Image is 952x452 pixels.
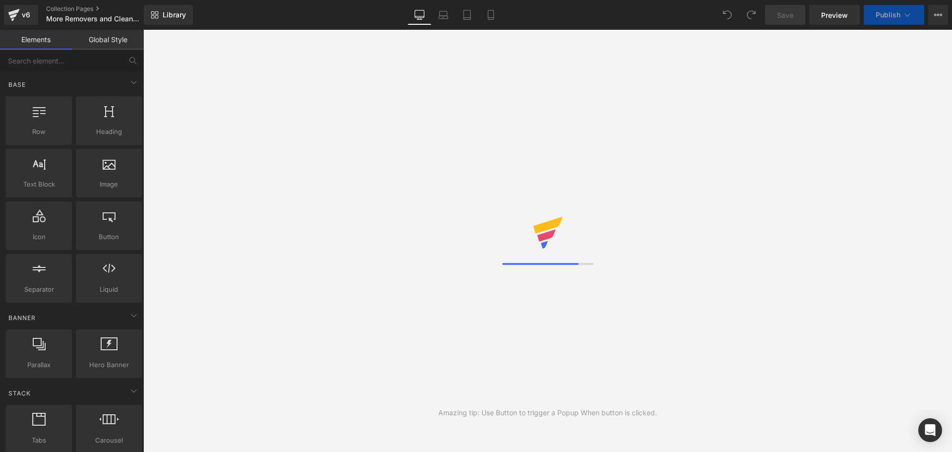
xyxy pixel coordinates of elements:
span: Button [79,232,139,242]
span: More Removers and Cleaners [46,15,139,23]
button: Publish [864,5,924,25]
button: More [928,5,948,25]
span: Heading [79,127,139,137]
button: Undo [717,5,737,25]
a: New Library [144,5,193,25]
a: Desktop [408,5,431,25]
span: Stack [7,388,32,398]
span: Tabs [9,435,69,446]
a: Collection Pages [46,5,158,13]
a: v6 [4,5,38,25]
button: Redo [741,5,761,25]
span: Carousel [79,435,139,446]
a: Tablet [455,5,479,25]
span: Icon [9,232,69,242]
span: Base [7,80,27,89]
a: Preview [809,5,860,25]
span: Parallax [9,360,69,370]
a: Laptop [431,5,455,25]
a: Global Style [72,30,144,50]
span: Banner [7,313,37,323]
span: Row [9,127,69,137]
a: Mobile [479,5,503,25]
div: v6 [20,8,32,21]
span: Publish [876,11,900,19]
span: Hero Banner [79,360,139,370]
span: Save [777,10,793,20]
div: Amazing tip: Use Button to trigger a Popup When button is clicked. [438,407,657,418]
span: Text Block [9,179,69,190]
div: Open Intercom Messenger [918,418,942,442]
span: Liquid [79,284,139,295]
span: Preview [821,10,848,20]
span: Separator [9,284,69,295]
span: Library [163,10,186,19]
span: Image [79,179,139,190]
